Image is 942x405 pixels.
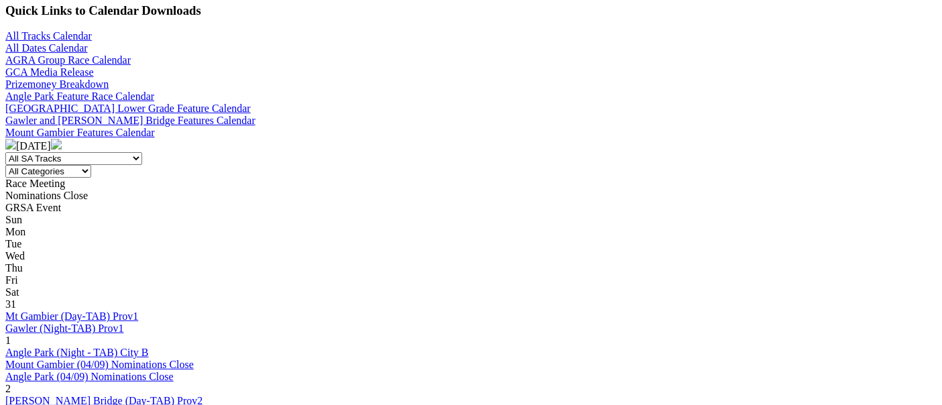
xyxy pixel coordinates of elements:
a: Prizemoney Breakdown [5,78,109,90]
h3: Quick Links to Calendar Downloads [5,3,937,18]
div: Fri [5,274,937,286]
div: Wed [5,250,937,262]
div: Nominations Close [5,190,937,202]
a: [GEOGRAPHIC_DATA] Lower Grade Feature Calendar [5,103,251,114]
div: Mon [5,226,937,238]
div: Thu [5,262,937,274]
div: Tue [5,238,937,250]
img: chevron-right-pager-white.svg [51,139,62,150]
div: Race Meeting [5,178,937,190]
a: Mt Gambier (Day-TAB) Prov1 [5,310,138,322]
div: GRSA Event [5,202,937,214]
a: Angle Park (Night - TAB) City B [5,347,149,358]
div: Sun [5,214,937,226]
img: chevron-left-pager-white.svg [5,139,16,150]
div: [DATE] [5,139,937,152]
a: All Dates Calendar [5,42,88,54]
span: 31 [5,298,16,310]
a: AGRA Group Race Calendar [5,54,131,66]
a: All Tracks Calendar [5,30,92,42]
span: 2 [5,383,11,394]
a: Mount Gambier (04/09) Nominations Close [5,359,194,370]
a: Angle Park (04/09) Nominations Close [5,371,174,382]
span: 1 [5,335,11,346]
a: Gawler (Night-TAB) Prov1 [5,323,123,334]
a: GCA Media Release [5,66,94,78]
a: Gawler and [PERSON_NAME] Bridge Features Calendar [5,115,255,126]
a: Angle Park Feature Race Calendar [5,91,154,102]
a: Mount Gambier Features Calendar [5,127,155,138]
div: Sat [5,286,937,298]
